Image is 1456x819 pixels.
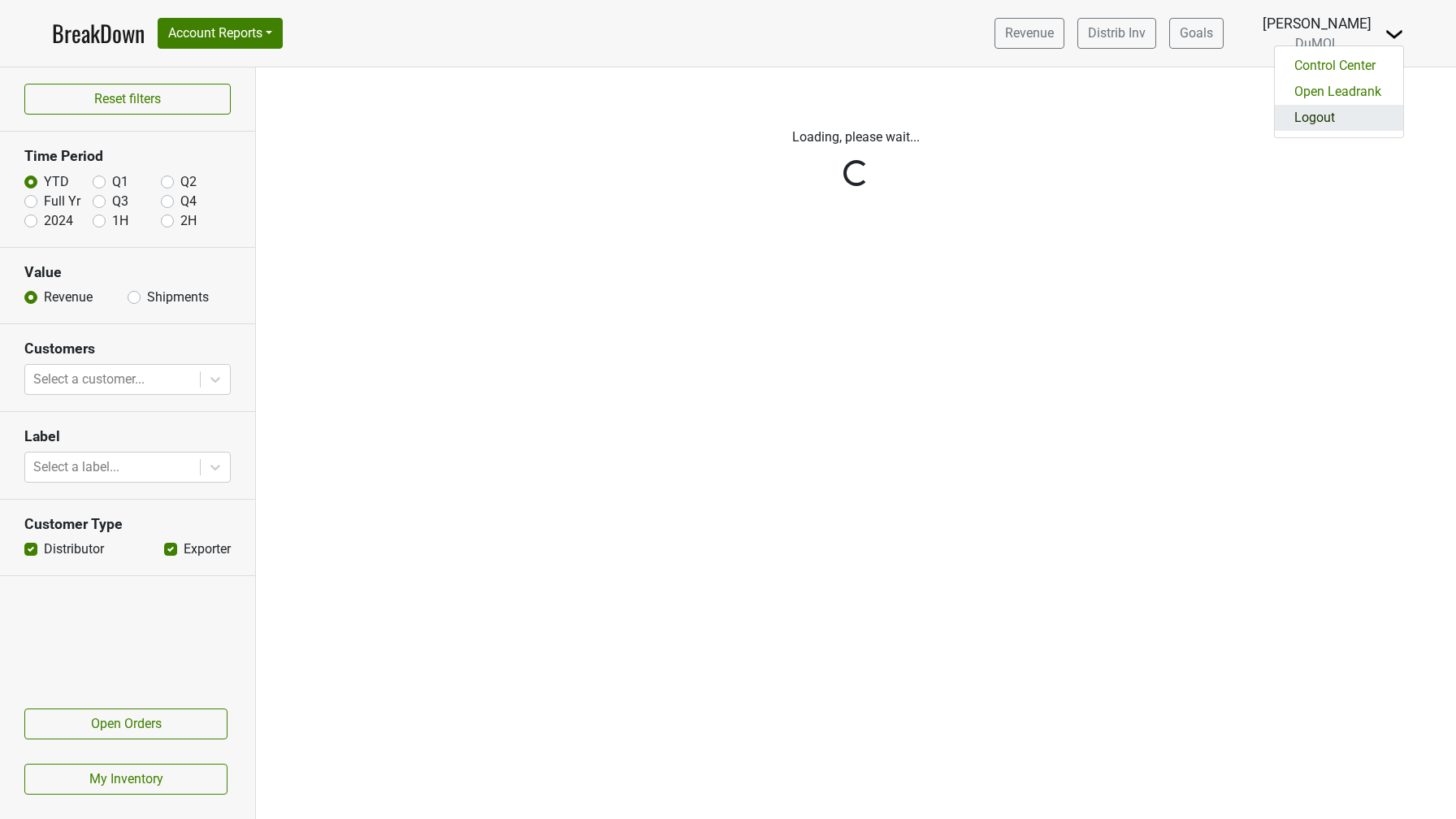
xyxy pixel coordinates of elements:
div: [PERSON_NAME] [1263,13,1371,34]
a: BreakDown [52,16,145,50]
img: Dropdown Menu [1384,24,1404,44]
a: My Inventory [24,764,227,795]
a: Logout [1275,105,1403,131]
a: Open Orders [24,708,227,739]
a: Open Leadrank [1275,79,1403,105]
a: Control Center [1275,53,1403,79]
a: Goals [1169,18,1224,49]
div: Dropdown Menu [1274,45,1404,138]
a: Revenue [994,18,1064,49]
button: Account Reports [158,18,283,49]
span: DuMOL [1295,36,1339,51]
a: Distrib Inv [1077,18,1156,49]
p: Loading, please wait... [405,128,1307,147]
